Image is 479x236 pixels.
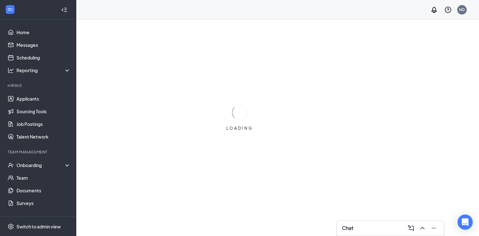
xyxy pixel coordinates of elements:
[61,7,67,13] svg: Collapse
[16,105,71,118] a: Sourcing Tools
[444,6,452,14] svg: QuestionInfo
[16,118,71,130] a: Job Postings
[224,126,255,131] div: LOADING
[430,6,438,14] svg: Notifications
[429,223,439,233] button: Minimize
[342,225,353,232] h3: Chat
[8,83,69,88] div: Hiring
[417,223,427,233] button: ChevronUp
[16,39,71,51] a: Messages
[8,216,69,221] div: Payroll
[406,223,416,233] button: ComposeMessage
[8,149,69,155] div: Team Management
[8,67,14,73] svg: Analysis
[16,92,71,105] a: Applicants
[7,6,13,13] svg: WorkstreamLogo
[16,130,71,143] a: Talent Network
[16,26,71,39] a: Home
[8,223,14,230] svg: Settings
[407,224,415,232] svg: ComposeMessage
[16,171,71,184] a: Team
[16,51,71,64] a: Scheduling
[419,224,426,232] svg: ChevronUp
[459,7,465,12] div: ND
[8,162,14,168] svg: UserCheck
[16,197,71,209] a: Surveys
[16,184,71,197] a: Documents
[16,223,61,230] div: Switch to admin view
[16,67,71,73] div: Reporting
[16,162,65,168] div: Onboarding
[430,224,438,232] svg: Minimize
[457,214,473,230] div: Open Intercom Messenger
